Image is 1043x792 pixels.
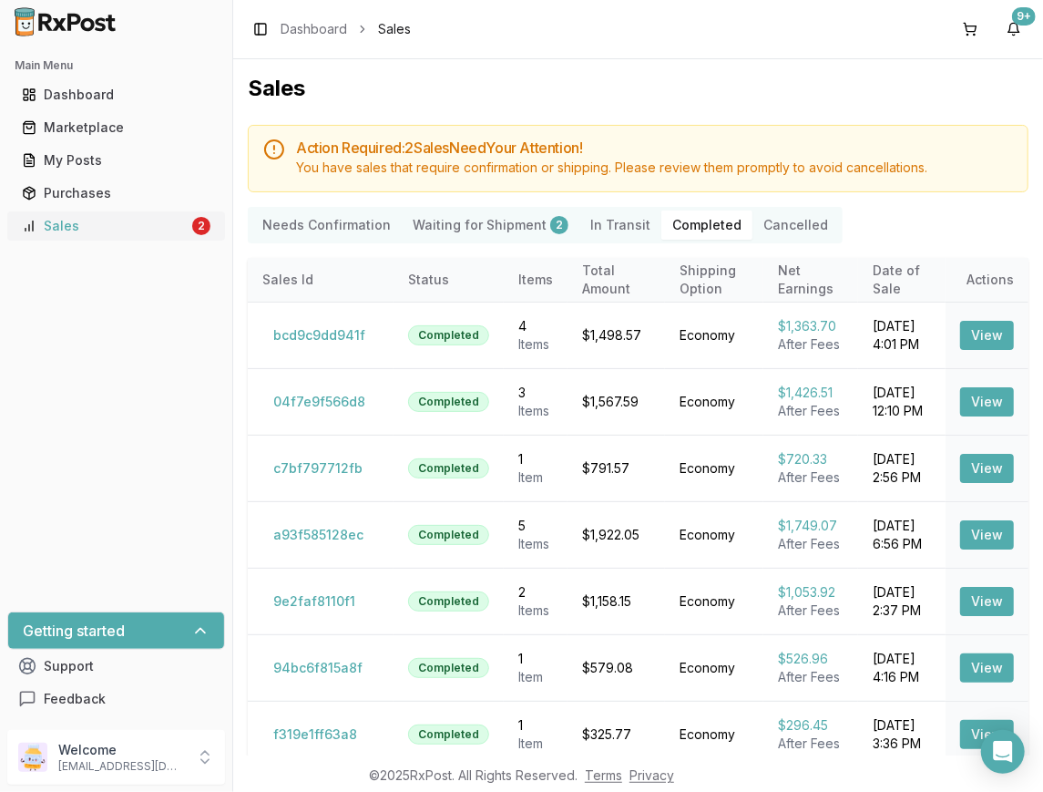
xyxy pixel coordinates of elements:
[22,86,210,104] div: Dashboard
[23,620,125,642] h3: Getting started
[960,653,1014,683] button: View
[262,720,368,749] button: f319e1ff63a8
[582,659,650,677] div: $579.08
[680,393,749,411] div: Economy
[518,335,553,354] div: Item s
[568,258,665,302] th: Total Amount
[296,140,1013,155] h5: Action Required: 2 Sale s Need Your Attention!
[680,659,749,677] div: Economy
[582,526,650,544] div: $1,922.05
[960,321,1014,350] button: View
[873,517,931,553] div: [DATE] 6:56 PM
[518,317,553,335] div: 4
[518,735,553,753] div: Item
[873,716,931,753] div: [DATE] 3:36 PM
[7,80,225,109] button: Dashboard
[582,393,650,411] div: $1,567.59
[680,592,749,611] div: Economy
[262,653,373,683] button: 94bc6f815a8f
[296,159,1013,177] div: You have sales that require confirmation or shipping. Please review them promptly to avoid cancel...
[873,384,931,420] div: [DATE] 12:10 PM
[7,113,225,142] button: Marketplace
[960,520,1014,550] button: View
[778,535,844,553] div: After Fees
[22,151,210,170] div: My Posts
[22,184,210,202] div: Purchases
[262,387,376,417] button: 04f7e9f566d8
[579,211,661,240] button: In Transit
[262,454,373,483] button: c7bf797712fb
[680,526,749,544] div: Economy
[15,58,218,73] h2: Main Menu
[946,258,1028,302] th: Actions
[7,146,225,175] button: My Posts
[251,211,402,240] button: Needs Confirmation
[960,454,1014,483] button: View
[408,325,489,345] div: Completed
[873,450,931,487] div: [DATE] 2:56 PM
[873,583,931,620] div: [DATE] 2:37 PM
[7,650,225,683] button: Support
[518,650,553,668] div: 1
[763,258,858,302] th: Net Earnings
[408,458,489,478] div: Completed
[504,258,568,302] th: Items
[15,177,218,210] a: Purchases
[582,592,650,611] div: $1,158.15
[22,217,189,235] div: Sales
[661,211,752,240] button: Completed
[752,211,839,240] button: Cancelled
[518,602,553,620] div: Item s
[960,587,1014,616] button: View
[582,326,650,345] div: $1,498.57
[518,716,553,735] div: 1
[518,468,553,487] div: Item
[1012,7,1036,26] div: 9+
[408,725,489,745] div: Completed
[281,20,347,38] a: Dashboard
[778,583,844,602] div: $1,053.92
[778,602,844,620] div: After Fees
[58,759,185,774] p: [EMAIL_ADDRESS][DOMAIN_NAME]
[7,683,225,715] button: Feedback
[665,258,763,302] th: Shipping Option
[518,402,553,420] div: Item s
[15,78,218,111] a: Dashboard
[778,335,844,354] div: After Fees
[192,217,210,235] div: 2
[281,20,411,38] nav: breadcrumb
[778,517,844,535] div: $1,749.07
[518,517,553,535] div: 5
[582,725,650,744] div: $325.77
[960,720,1014,749] button: View
[262,587,366,616] button: 9e2faf8110f1
[960,387,1014,417] button: View
[518,384,553,402] div: 3
[7,7,124,36] img: RxPost Logo
[262,321,376,350] button: bcd9c9dd941f
[999,15,1028,44] button: 9+
[518,450,553,468] div: 1
[585,767,622,783] a: Terms
[518,535,553,553] div: Item s
[518,583,553,602] div: 2
[378,20,411,38] span: Sales
[18,743,47,772] img: User avatar
[778,716,844,735] div: $296.45
[15,210,218,242] a: Sales2
[408,525,489,545] div: Completed
[873,650,931,686] div: [DATE] 4:16 PM
[680,725,749,744] div: Economy
[44,690,106,708] span: Feedback
[394,258,504,302] th: Status
[778,668,844,686] div: After Fees
[7,211,225,241] button: Sales2
[408,591,489,612] div: Completed
[22,118,210,137] div: Marketplace
[582,459,650,478] div: $791.57
[248,258,394,302] th: Sales Id
[680,459,749,478] div: Economy
[858,258,946,302] th: Date of Sale
[778,468,844,487] div: After Fees
[981,730,1025,774] div: Open Intercom Messenger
